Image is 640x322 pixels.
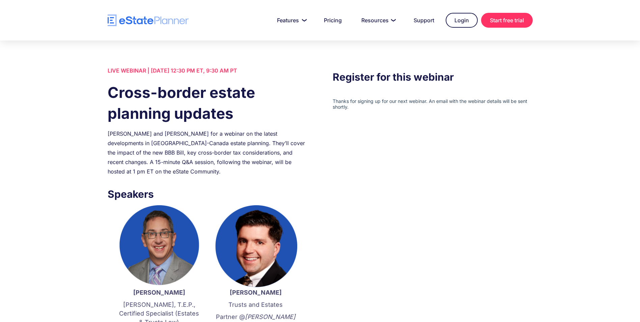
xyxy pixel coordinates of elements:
div: LIVE WEBINAR | [DATE] 12:30 PM ET, 9:30 AM PT [108,66,307,75]
a: Start free trial [481,13,533,28]
a: Pricing [316,14,350,27]
p: Trusts and Estates [214,300,297,309]
a: home [108,15,189,26]
a: Resources [353,14,402,27]
strong: [PERSON_NAME] [133,289,185,296]
a: Login [446,13,478,28]
h1: Cross-border estate planning updates [108,82,307,124]
div: [PERSON_NAME] and [PERSON_NAME] for a webinar on the latest developments in [GEOGRAPHIC_DATA]-Can... [108,129,307,176]
strong: [PERSON_NAME] [230,289,282,296]
a: Support [406,14,442,27]
h3: Register for this webinar [333,69,532,85]
iframe: Form 0 [333,98,532,110]
h3: Speakers [108,186,307,202]
a: Features [269,14,312,27]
